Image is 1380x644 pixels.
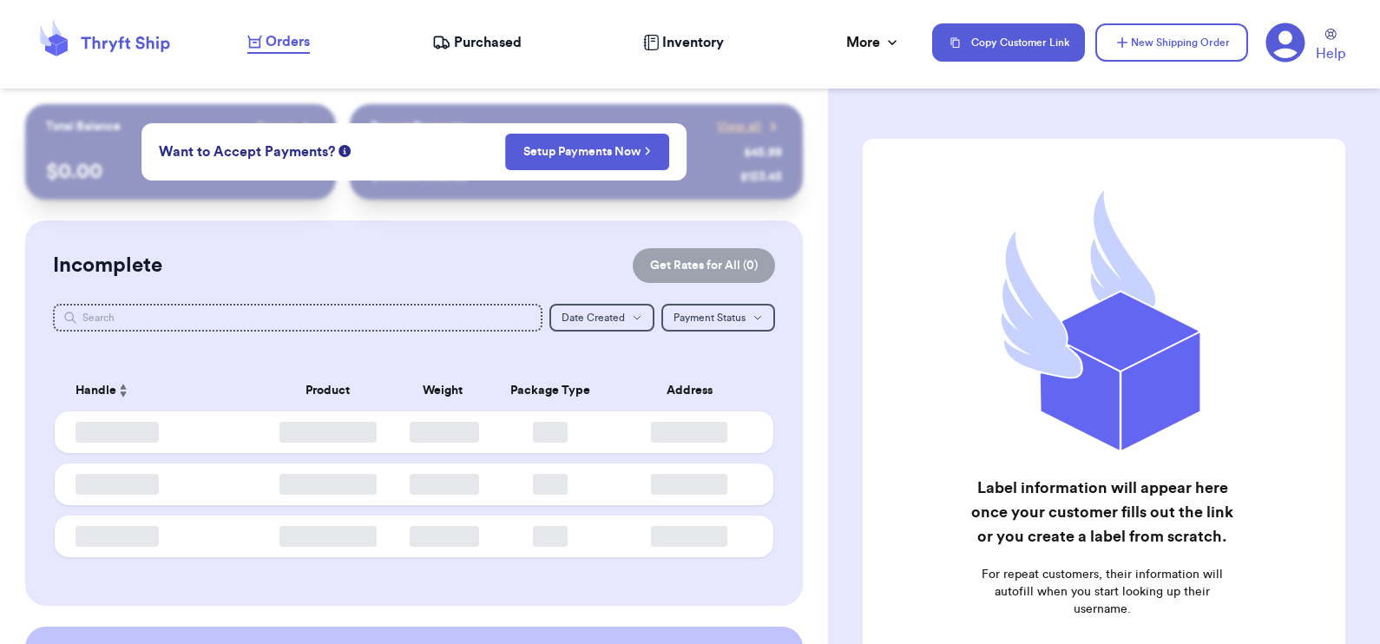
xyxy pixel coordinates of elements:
div: $ 45.99 [744,144,782,161]
a: Inventory [643,32,724,53]
th: Address [615,370,773,411]
button: Setup Payments Now [505,134,669,170]
span: View all [717,118,761,135]
a: Payout [257,118,315,135]
a: Setup Payments Now [523,143,651,161]
button: Copy Customer Link [932,23,1085,62]
span: Help [1316,43,1345,64]
span: Handle [76,382,116,400]
p: For repeat customers, their information will autofill when you start looking up their username. [967,566,1238,618]
a: Purchased [432,32,522,53]
span: Want to Accept Payments? [159,141,335,162]
span: Purchased [454,32,522,53]
div: $ 123.45 [740,168,782,186]
p: Recent Payments [371,118,467,135]
div: More [846,32,901,53]
span: Inventory [662,32,724,53]
a: Orders [247,31,310,54]
th: Package Type [486,370,615,411]
button: New Shipping Order [1095,23,1248,62]
h2: Incomplete [53,252,162,279]
p: Total Balance [46,118,121,135]
button: Get Rates for All (0) [633,248,775,283]
a: View all [717,118,782,135]
th: Product [256,370,400,411]
input: Search [53,304,543,332]
span: Date Created [562,312,625,323]
th: Weight [399,370,485,411]
a: Help [1316,29,1345,64]
h2: Label information will appear here once your customer fills out the link or you create a label fr... [967,476,1238,549]
p: $ 0.00 [46,158,316,186]
button: Date Created [549,304,654,332]
span: Orders [266,31,310,52]
span: Payment Status [674,312,746,323]
button: Payment Status [661,304,775,332]
span: Payout [257,118,294,135]
button: Sort ascending [116,380,130,401]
